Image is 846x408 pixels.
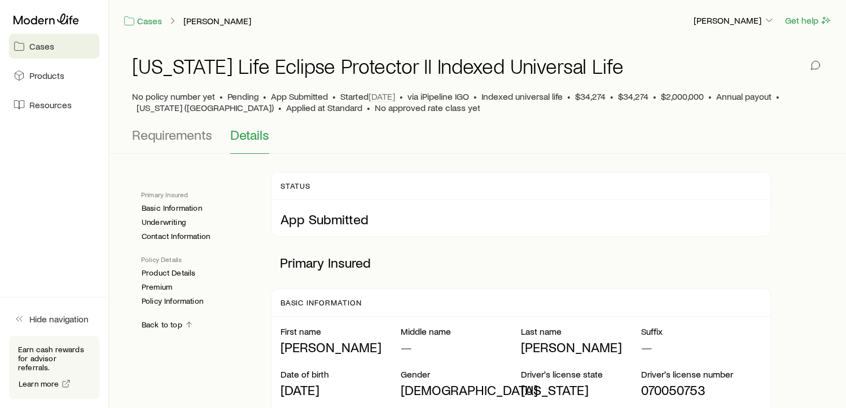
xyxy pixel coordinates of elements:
span: • [332,91,336,102]
p: Primary Insured [141,190,253,199]
div: Earn cash rewards for advisor referrals.Learn more [9,336,99,399]
span: Cases [29,41,54,52]
a: Product Details [141,268,196,278]
span: Details [230,127,269,143]
p: Gender [401,369,521,380]
span: via iPipeline IGO [407,91,469,102]
p: Started [340,91,395,102]
div: Application details tabs [132,127,823,154]
span: • [278,102,282,113]
a: Policy Information [141,296,204,306]
button: Get help [784,14,832,27]
p: App Submitted [280,211,762,227]
a: Back to top [141,320,194,330]
p: Status [280,181,311,190]
span: [DATE] [369,91,395,102]
span: • [776,91,779,102]
p: Date of birth [280,369,401,380]
p: Middle name [401,326,521,337]
p: Primary Insured [271,246,772,280]
p: Driver's license number [641,369,761,380]
span: • [263,91,266,102]
a: Resources [9,92,99,117]
p: [DEMOGRAPHIC_DATA] [401,382,521,398]
span: • [220,91,223,102]
a: Contact Information [141,232,211,241]
span: Hide navigation [29,313,89,325]
span: Products [29,70,64,81]
span: Learn more [19,380,59,388]
p: [PERSON_NAME] [280,339,401,355]
a: [PERSON_NAME] [183,16,252,26]
span: • [610,91,613,102]
p: Pending [227,91,258,102]
span: $34,274 [575,91,606,102]
span: [US_STATE] ([GEOGRAPHIC_DATA]) [137,102,274,113]
a: Premium [141,282,173,292]
p: Last name [521,326,641,337]
p: [PERSON_NAME] [694,15,775,26]
span: • [708,91,712,102]
span: Resources [29,99,72,110]
span: No policy number yet [132,91,215,102]
span: Requirements [132,127,212,143]
a: Underwriting [141,218,186,227]
p: Earn cash rewards for advisor referrals. [18,345,90,372]
span: • [567,91,571,102]
p: [US_STATE] [521,382,641,398]
span: Applied at Standard [286,102,362,113]
span: No approved rate class yet [375,102,480,113]
p: Policy Details [141,255,253,264]
span: • [367,102,370,113]
a: Products [9,63,99,88]
span: • [400,91,403,102]
p: 070050753 [641,382,761,398]
span: • [474,91,477,102]
span: Annual payout [716,91,772,102]
p: Basic Information [280,298,362,307]
p: — [401,339,521,355]
span: $34,274 [618,91,648,102]
h1: [US_STATE] Life Eclipse Protector II Indexed Universal Life [132,55,624,77]
a: Basic Information [141,203,203,213]
p: Suffix [641,326,761,337]
span: • [653,91,656,102]
p: — [641,339,761,355]
span: $2,000,000 [661,91,704,102]
button: [PERSON_NAME] [693,14,775,28]
span: App Submitted [271,91,328,102]
p: [PERSON_NAME] [521,339,641,355]
p: Driver's license state [521,369,641,380]
p: First name [280,326,401,337]
p: [DATE] [280,382,401,398]
button: Hide navigation [9,307,99,331]
span: Indexed universal life [481,91,563,102]
a: Cases [9,34,99,59]
a: Cases [123,15,163,28]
